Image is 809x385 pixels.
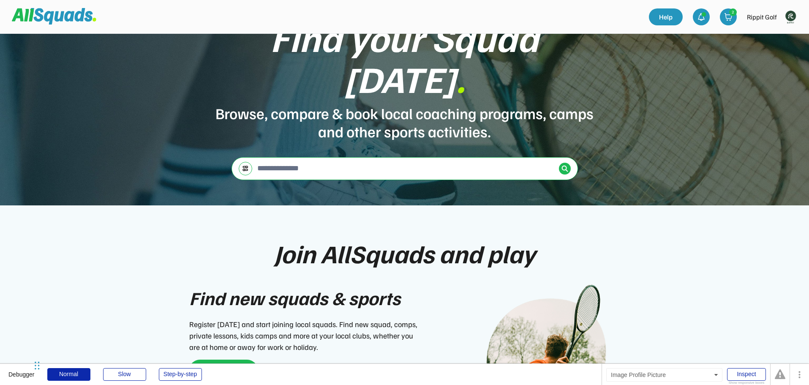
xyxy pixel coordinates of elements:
div: Slow [103,368,146,381]
div: Show responsive boxes [727,381,766,385]
a: Help [649,8,683,25]
div: Step-by-step [159,368,202,381]
div: Find your Squad [DATE] [215,17,595,99]
div: Register [DATE] and start joining local squads. Find new squad, comps, private lessons, kids camp... [189,319,422,353]
div: Normal [47,368,90,381]
div: 2 [730,9,736,15]
img: Rippitlogov2_green.png [782,8,799,25]
div: Find new squads & sports [189,284,400,312]
button: Explore now [189,360,258,381]
div: Rippit Golf [747,12,777,22]
div: Inspect [727,368,766,381]
img: settings-03.svg [242,165,249,172]
div: Join AllSquads and play [274,239,535,267]
font: . [456,55,465,101]
img: shopping-cart-01%20%281%29.svg [724,13,733,21]
div: Image Profile Picture [606,368,722,382]
img: Icon%20%2838%29.svg [561,165,568,172]
img: Squad%20Logo.svg [12,8,96,24]
img: bell-03%20%281%29.svg [697,13,705,21]
div: Browse, compare & book local coaching programs, camps and other sports activities. [215,104,595,140]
